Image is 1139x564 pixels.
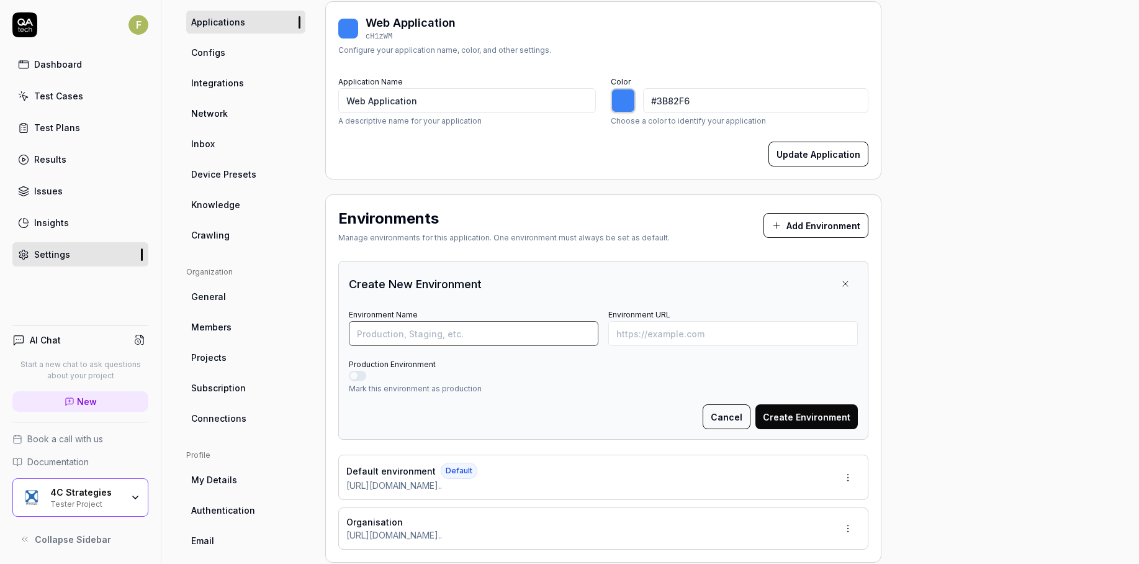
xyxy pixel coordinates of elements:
[349,360,436,369] label: Production Environment
[186,376,305,399] a: Subscription
[186,529,305,552] a: Email
[338,45,551,56] div: Configure your application name, color, and other settings.
[338,207,439,230] h2: Environments
[346,529,442,542] span: [URL][DOMAIN_NAME]..
[12,432,148,445] a: Book a call with us
[186,41,305,64] a: Configs
[611,77,631,86] label: Color
[338,232,670,243] div: Manage environments for this application. One environment must always be set as default.
[20,486,43,509] img: 4C Strategies Logo
[191,76,244,89] span: Integrations
[35,533,111,546] span: Collapse Sidebar
[191,107,228,120] span: Network
[128,15,148,35] span: F
[12,455,148,468] a: Documentation
[186,193,305,216] a: Knowledge
[34,121,80,134] div: Test Plans
[30,334,61,347] h4: AI Chat
[191,16,245,29] span: Applications
[12,211,148,235] a: Insights
[191,321,232,334] span: Members
[34,216,69,229] div: Insights
[34,89,83,102] div: Test Cases
[12,116,148,140] a: Test Plans
[191,290,226,303] span: General
[12,527,148,552] button: Collapse Sidebar
[186,266,305,278] div: Organization
[191,229,230,242] span: Crawling
[186,468,305,491] a: My Details
[12,147,148,171] a: Results
[768,142,868,166] button: Update Application
[191,412,246,425] span: Connections
[338,116,596,127] p: A descriptive name for your application
[186,499,305,522] a: Authentication
[186,407,305,430] a: Connections
[366,14,456,31] div: Web Application
[12,52,148,76] a: Dashboard
[191,46,225,59] span: Configs
[755,404,858,429] button: Create Environment
[12,391,148,412] a: New
[191,168,256,181] span: Device Presets
[77,395,97,408] span: New
[34,153,66,166] div: Results
[50,498,122,508] div: Tester Project
[191,198,240,211] span: Knowledge
[191,534,214,547] span: Email
[346,516,403,529] span: Organisation
[12,179,148,203] a: Issues
[349,276,482,293] h3: Create New Environment
[608,310,670,319] label: Environment URL
[441,463,477,479] span: Default
[608,321,858,346] input: https://example.com
[50,487,122,498] div: 4C Strategies
[27,455,89,468] span: Documentation
[186,163,305,186] a: Device Presets
[34,184,63,198] div: Issues
[349,310,418,319] label: Environment Name
[643,88,868,113] input: #3B82F6
[12,242,148,266] a: Settings
[346,479,442,492] span: [URL][DOMAIN_NAME]..
[763,213,868,238] button: Add Environment
[349,321,598,346] input: Production, Staging, etc.
[12,359,148,381] p: Start a new chat to ask questions about your project
[186,450,305,461] div: Profile
[128,12,148,37] button: F
[186,346,305,369] a: Projects
[346,465,436,478] span: Default environment
[34,58,82,71] div: Dashboard
[191,137,215,150] span: Inbox
[12,84,148,108] a: Test Cases
[703,404,750,429] button: Cancel
[611,116,868,127] p: Choose a color to identify your application
[186,316,305,339] a: Members
[191,351,227,364] span: Projects
[186,71,305,94] a: Integrations
[186,102,305,125] a: Network
[186,132,305,155] a: Inbox
[191,473,237,486] span: My Details
[27,432,103,445] span: Book a call with us
[366,31,456,42] div: cH1zWM
[186,11,305,34] a: Applications
[12,478,148,517] button: 4C Strategies Logo4C StrategiesTester Project
[338,77,403,86] label: Application Name
[191,504,255,517] span: Authentication
[191,381,246,394] span: Subscription
[349,383,858,394] p: Mark this environment as production
[338,88,596,113] input: My Application
[186,224,305,247] a: Crawling
[34,248,70,261] div: Settings
[186,285,305,308] a: General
